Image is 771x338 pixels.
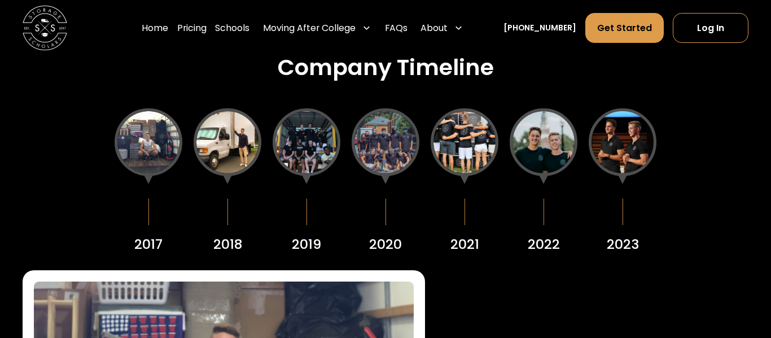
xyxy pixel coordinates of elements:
[369,234,402,254] div: 2020
[292,234,321,254] div: 2019
[134,234,163,254] div: 2017
[213,234,242,254] div: 2018
[585,13,664,43] a: Get Started
[215,12,249,43] a: Schools
[450,234,479,254] div: 2021
[263,21,356,35] div: Moving After College
[177,12,207,43] a: Pricing
[416,12,468,43] div: About
[385,12,408,43] a: FAQs
[607,234,639,254] div: 2023
[259,12,376,43] div: Moving After College
[503,22,576,34] a: [PHONE_NUMBER]
[142,12,168,43] a: Home
[278,54,494,81] h3: Company Timeline
[23,6,67,50] img: Storage Scholars main logo
[420,21,448,35] div: About
[528,234,560,254] div: 2022
[673,13,749,43] a: Log In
